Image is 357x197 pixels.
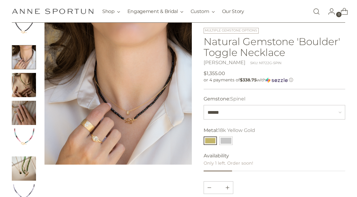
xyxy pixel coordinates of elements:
button: Shop [102,5,120,18]
span: 18k Yellow Gold [218,128,255,133]
button: 18k Yellow Gold [204,137,217,145]
button: Change image to image 4 [12,101,36,125]
button: Add product quantity [204,182,215,194]
img: Natural Gemstone 'Boulder' Toggle Necklace [44,17,192,165]
button: Engagement & Bridal [127,5,183,18]
img: Sezzle [266,78,288,83]
label: Gemstone: [204,96,245,103]
div: or 4 payments of$338.75withSezzle Click to learn more about Sezzle [204,77,345,83]
span: 0 [336,12,342,17]
a: Open search modal [310,5,323,18]
input: Product quantity [211,182,226,194]
a: Go to the account page [323,5,335,18]
span: $338.75 [240,77,257,83]
button: Change image to image 6 [12,156,36,181]
a: Our Story [222,5,244,18]
span: Spinel [230,96,245,102]
a: Open cart modal [336,5,348,18]
button: Change image to image 2 [12,45,36,69]
h1: Natural Gemstone 'Boulder' Toggle Necklace [204,36,345,58]
span: Only 1 left. Order soon! [204,161,253,166]
button: Subtract product quantity [222,182,233,194]
button: 14k White Gold [219,137,233,145]
label: Metal: [204,127,255,134]
span: $1,355.00 [204,70,225,77]
div: or 4 payments of with [204,77,345,83]
button: Change image to image 5 [12,129,36,153]
button: Change image to image 3 [12,73,36,97]
div: SKU: N1722G-SPIN [250,61,281,66]
a: Anne Sportun Fine Jewellery [12,8,93,14]
a: [PERSON_NAME] [204,60,245,66]
button: Custom [191,5,215,18]
span: Availability [204,153,229,160]
button: Change image to image 1 [12,17,36,41]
